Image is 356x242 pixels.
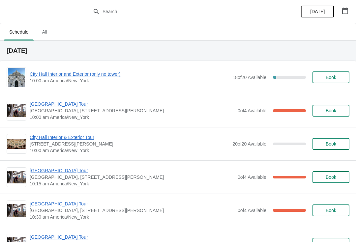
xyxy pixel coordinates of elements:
[30,207,234,214] span: [GEOGRAPHIC_DATA], [STREET_ADDRESS][PERSON_NAME]
[7,104,26,117] img: City Hall Tower Tour | City Hall Visitor Center, 1400 John F Kennedy Boulevard Suite 121, Philade...
[102,6,267,17] input: Search
[30,201,234,207] span: [GEOGRAPHIC_DATA] Tour
[312,204,349,216] button: Book
[30,114,234,121] span: 10:00 am America/New_York
[7,47,349,54] h2: [DATE]
[312,171,349,183] button: Book
[30,214,234,220] span: 10:30 am America/New_York
[301,6,334,17] button: [DATE]
[30,101,234,107] span: [GEOGRAPHIC_DATA] Tour
[238,175,266,180] span: 0 of 4 Available
[310,9,325,14] span: [DATE]
[30,77,229,84] span: 10:00 am America/New_York
[232,75,266,80] span: 18 of 20 Available
[4,26,34,38] span: Schedule
[326,141,336,147] span: Book
[7,139,26,149] img: City Hall Interior & Exterior Tour | 1400 John F Kennedy Boulevard, Suite 121, Philadelphia, PA, ...
[30,180,234,187] span: 10:15 am America/New_York
[326,75,336,80] span: Book
[30,167,234,174] span: [GEOGRAPHIC_DATA] Tour
[238,208,266,213] span: 0 of 4 Available
[30,174,234,180] span: [GEOGRAPHIC_DATA], [STREET_ADDRESS][PERSON_NAME]
[326,175,336,180] span: Book
[30,147,229,154] span: 10:00 am America/New_York
[30,234,234,240] span: [GEOGRAPHIC_DATA] Tour
[30,107,234,114] span: [GEOGRAPHIC_DATA], [STREET_ADDRESS][PERSON_NAME]
[238,108,266,113] span: 0 of 4 Available
[7,204,26,217] img: City Hall Tower Tour | City Hall Visitor Center, 1400 John F Kennedy Boulevard Suite 121, Philade...
[30,71,229,77] span: City Hall Interior and Exterior (only no tower)
[312,138,349,150] button: Book
[36,26,53,38] span: All
[7,171,26,184] img: City Hall Tower Tour | City Hall Visitor Center, 1400 John F Kennedy Boulevard Suite 121, Philade...
[30,141,229,147] span: [STREET_ADDRESS][PERSON_NAME]
[326,208,336,213] span: Book
[312,105,349,117] button: Book
[8,68,25,87] img: City Hall Interior and Exterior (only no tower) | | 10:00 am America/New_York
[30,134,229,141] span: City Hall Interior & Exterior Tour
[312,71,349,83] button: Book
[232,141,266,147] span: 20 of 20 Available
[326,108,336,113] span: Book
